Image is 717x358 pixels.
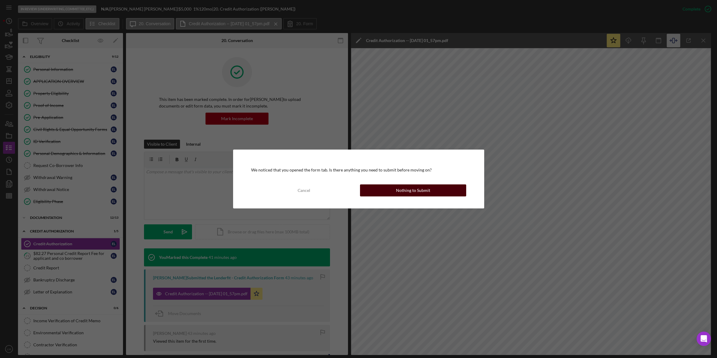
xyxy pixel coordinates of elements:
div: Nothing to Submit [396,184,430,196]
div: Cancel [298,184,310,196]
button: Cancel [251,184,357,196]
button: Nothing to Submit [360,184,466,196]
div: We noticed that you opened the form tab. Is there anything you need to submit before moving on? [251,168,466,172]
div: Open Intercom Messenger [697,332,711,346]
